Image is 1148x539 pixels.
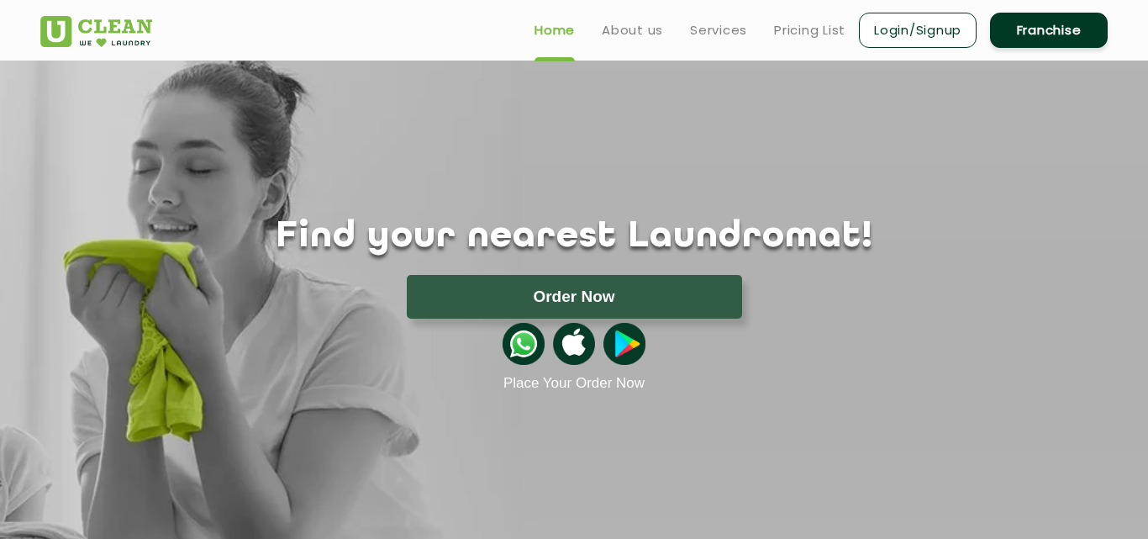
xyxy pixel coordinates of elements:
[690,20,747,40] a: Services
[407,275,742,319] button: Order Now
[602,20,663,40] a: About us
[28,216,1120,258] h1: Find your nearest Laundromat!
[859,13,977,48] a: Login/Signup
[553,323,595,365] img: apple-icon.png
[40,16,152,47] img: UClean Laundry and Dry Cleaning
[774,20,845,40] a: Pricing List
[990,13,1108,48] a: Franchise
[535,20,575,40] a: Home
[603,323,645,365] img: playstoreicon.png
[503,323,545,365] img: whatsappicon.png
[503,375,645,392] a: Place Your Order Now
